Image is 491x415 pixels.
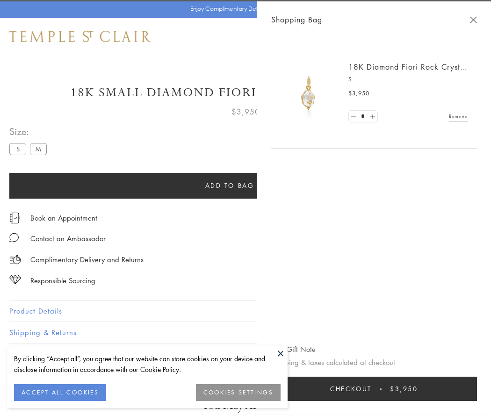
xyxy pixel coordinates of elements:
h1: 18K Small Diamond Fiori Rock Crystal Amulet [9,85,482,101]
span: $3,950 [390,384,418,394]
a: Set quantity to 2 [368,111,377,122]
a: Book an Appointment [30,213,97,223]
button: Checkout $3,950 [271,377,477,401]
p: Complimentary Delivery and Returns [30,254,144,265]
p: Shipping & taxes calculated at checkout [271,357,477,368]
button: Add to bag [9,173,450,199]
span: $3,950 [231,106,260,118]
span: $3,950 [348,89,369,98]
img: icon_sourcing.svg [9,275,21,284]
a: Set quantity to 0 [349,111,358,122]
button: Add Gift Note [271,343,316,355]
label: M [30,143,47,155]
a: Remove [449,111,468,122]
button: Gifting [9,343,482,365]
button: COOKIES SETTINGS [196,384,281,401]
div: Contact an Ambassador [30,233,106,244]
span: Size: [9,124,51,139]
div: By clicking “Accept all”, you agree that our website can store cookies on your device and disclos... [14,353,281,375]
span: Add to bag [205,180,254,191]
button: ACCEPT ALL COOKIES [14,384,106,401]
p: S [348,75,468,84]
button: Product Details [9,301,482,322]
span: Shopping Bag [271,14,322,26]
img: icon_delivery.svg [9,254,21,265]
img: MessageIcon-01_2.svg [9,233,19,242]
button: Close Shopping Bag [470,16,477,23]
p: Enjoy Complimentary Delivery & Returns [190,4,296,14]
button: Shipping & Returns [9,322,482,343]
img: P51889-E11FIORI [281,65,337,122]
img: Temple St. Clair [9,31,151,42]
div: Responsible Sourcing [30,275,95,286]
span: Checkout [330,384,372,394]
img: icon_appointment.svg [9,213,21,223]
label: S [9,143,26,155]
